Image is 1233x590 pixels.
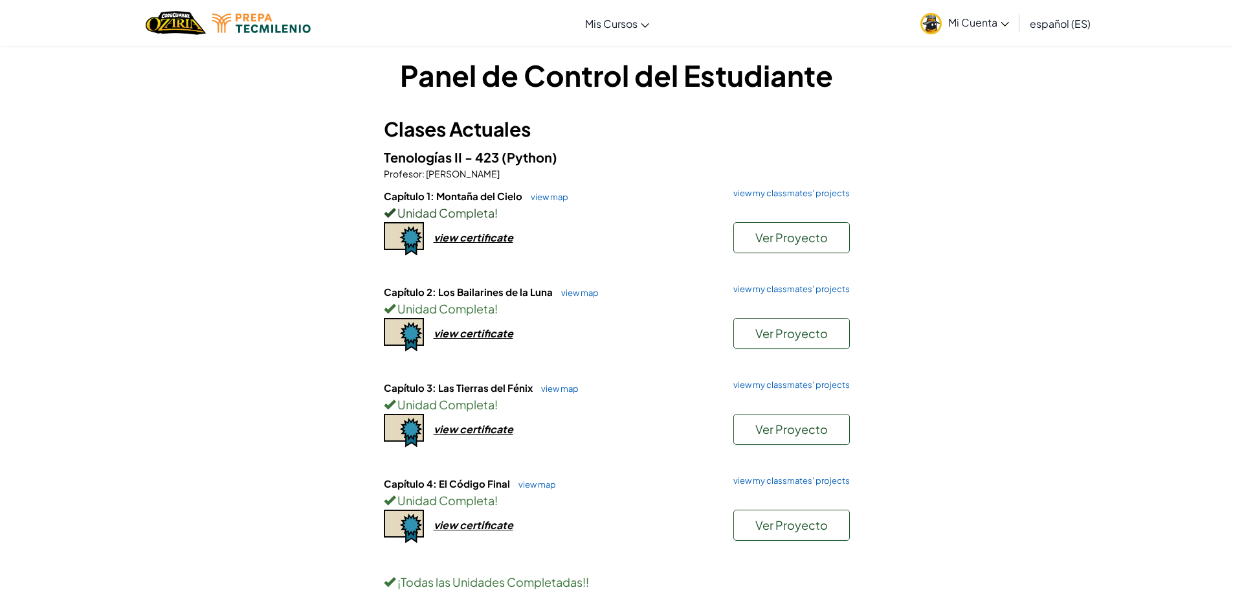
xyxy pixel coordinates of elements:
[395,205,494,220] span: Unidad Completa
[755,230,828,245] span: Ver Proyecto
[512,479,556,490] a: view map
[585,17,638,30] span: Mis Cursos
[395,301,494,316] span: Unidad Completa
[733,318,850,349] button: Ver Proyecto
[384,477,512,490] span: Capítulo 4: El Código Final
[212,14,311,33] img: Tecmilenio logo
[524,192,568,202] a: view map
[384,414,424,448] img: certificate-icon.png
[914,3,1016,43] a: Mi Cuenta
[434,326,513,340] div: view certificate
[395,493,494,508] span: Unidad Completa
[384,326,513,340] a: view certificate
[384,422,513,436] a: view certificate
[146,10,206,36] a: Ozaria by CodeCombat logo
[384,115,850,144] h3: Clases Actuales
[494,301,498,316] span: !
[384,222,424,256] img: certificate-icon.png
[434,422,513,436] div: view certificate
[1030,17,1091,30] span: español (ES)
[535,383,579,394] a: view map
[384,286,555,298] span: Capítulo 2: Los Bailarines de la Luna
[755,517,828,532] span: Ver Proyecto
[733,414,850,445] button: Ver Proyecto
[395,397,494,412] span: Unidad Completa
[384,518,513,532] a: view certificate
[434,231,513,244] div: view certificate
[384,510,424,543] img: certificate-icon.png
[395,574,586,589] span: ¡Todas las Unidades Completadas!
[733,222,850,253] button: Ver Proyecto
[384,381,535,394] span: Capítulo 3: Las Tierras del Fénix
[920,13,942,34] img: avatar
[146,10,206,36] img: Home
[494,493,498,508] span: !
[502,149,557,165] span: (Python)
[384,55,850,95] h1: Panel de Control del Estudiante
[948,16,1009,29] span: Mi Cuenta
[422,168,425,179] span: :
[384,168,422,179] span: Profesor
[384,318,424,352] img: certificate-icon.png
[733,510,850,541] button: Ver Proyecto
[586,574,589,589] span: !
[727,381,850,389] a: view my classmates' projects
[755,326,828,341] span: Ver Proyecto
[494,397,498,412] span: !
[384,149,502,165] span: Tenologías II - 423
[494,205,498,220] span: !
[579,6,656,41] a: Mis Cursos
[434,518,513,532] div: view certificate
[555,288,599,298] a: view map
[384,190,524,202] span: Capítulo 1: Montaña del Cielo
[425,168,500,179] span: [PERSON_NAME]
[727,285,850,293] a: view my classmates' projects
[1023,6,1097,41] a: español (ES)
[755,422,828,437] span: Ver Proyecto
[727,189,850,198] a: view my classmates' projects
[727,477,850,485] a: view my classmates' projects
[384,231,513,244] a: view certificate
